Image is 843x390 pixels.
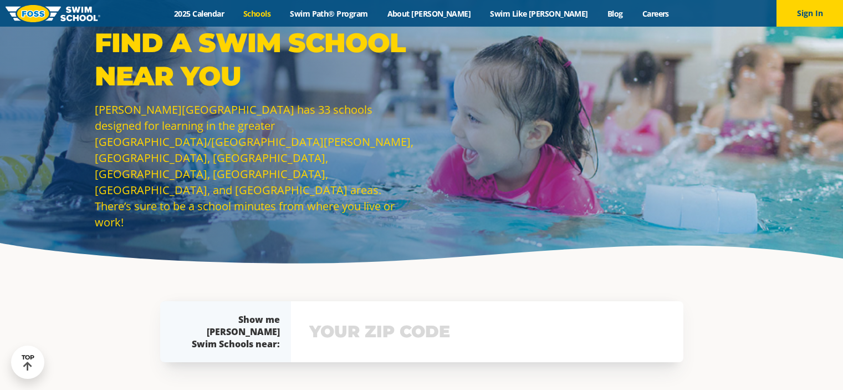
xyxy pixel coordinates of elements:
[377,8,481,19] a: About [PERSON_NAME]
[481,8,598,19] a: Swim Like [PERSON_NAME]
[95,102,416,230] p: [PERSON_NAME][GEOGRAPHIC_DATA] has 33 schools designed for learning in the greater [GEOGRAPHIC_DA...
[22,354,34,371] div: TOP
[597,8,632,19] a: Blog
[165,8,234,19] a: 2025 Calendar
[306,316,668,348] input: YOUR ZIP CODE
[234,8,280,19] a: Schools
[182,313,280,350] div: Show me [PERSON_NAME] Swim Schools near:
[6,5,100,22] img: FOSS Swim School Logo
[280,8,377,19] a: Swim Path® Program
[632,8,678,19] a: Careers
[95,26,416,93] p: Find a Swim School Near You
